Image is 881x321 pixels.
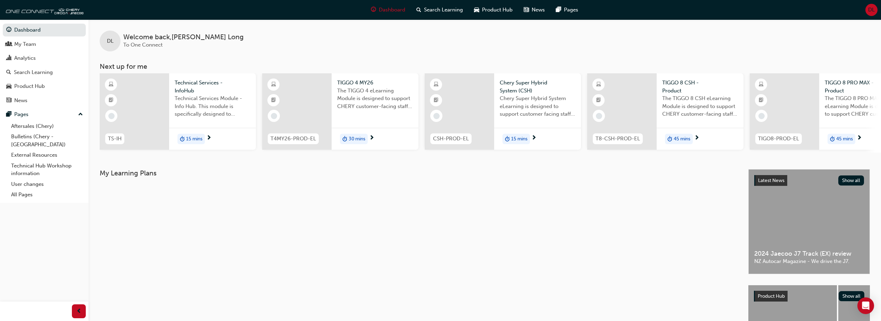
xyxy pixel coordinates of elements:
[587,73,743,150] a: T8-CSH-PROD-ELTIGGO 8 CSH - ProductThe TIGGO 8 CSH eLearning Module is designed to support CHERY ...
[434,80,439,89] span: learningResourceType_ELEARNING-icon
[109,96,114,105] span: booktick-icon
[271,80,276,89] span: learningResourceType_ELEARNING-icon
[532,6,545,14] span: News
[556,6,561,14] span: pages-icon
[758,113,765,119] span: learningRecordVerb_NONE-icon
[379,6,405,14] span: Dashboard
[6,69,11,76] span: search-icon
[8,160,86,179] a: Technical Hub Workshop information
[758,135,799,143] span: TIGO8-PROD-EL
[838,175,864,186] button: Show all
[754,257,864,265] span: NZ Autocar Magazine - We drive the J7.
[433,135,469,143] span: CSH-PROD-EL
[14,40,36,48] div: My Team
[271,113,277,119] span: learningRecordVerb_NONE-icon
[14,110,28,118] div: Pages
[857,297,874,314] div: Open Intercom Messenger
[505,134,510,143] span: duration-icon
[662,94,738,118] span: The TIGGO 8 CSH eLearning Module is designed to support CHERY customer-facing staff with the prod...
[8,189,86,200] a: All Pages
[865,4,878,16] button: DL
[531,135,537,141] span: next-icon
[482,6,513,14] span: Product Hub
[511,135,527,143] span: 15 mins
[758,178,784,183] span: Latest News
[107,37,114,45] span: DL
[371,6,376,14] span: guage-icon
[830,134,835,143] span: duration-icon
[754,250,864,258] span: 2024 Jaecoo J7 Track (EX) review
[8,150,86,160] a: External Resources
[8,131,86,150] a: Bulletins (Chery - [GEOGRAPHIC_DATA])
[3,108,86,121] button: Pages
[6,98,11,104] span: news-icon
[868,6,875,14] span: DL
[748,169,870,274] a: Latest NewsShow all2024 Jaecoo J7 Track (EX) reviewNZ Autocar Magazine - We drive the J7.
[433,113,440,119] span: learningRecordVerb_NONE-icon
[754,175,864,186] a: Latest NewsShow all
[662,79,738,94] span: TIGGO 8 CSH - Product
[500,94,575,118] span: Chery Super Hybrid System eLearning is designed to support customer facing staff with the underst...
[342,134,347,143] span: duration-icon
[123,42,163,48] span: To One Connect
[175,79,250,94] span: Technical Services - InfoHub
[518,3,550,17] a: news-iconNews
[76,307,82,316] span: prev-icon
[271,96,276,105] span: booktick-icon
[754,291,864,302] a: Product HubShow all
[349,135,365,143] span: 30 mins
[596,80,601,89] span: learningResourceType_ELEARNING-icon
[474,6,479,14] span: car-icon
[3,94,86,107] a: News
[425,73,581,150] a: CSH-PROD-ELChery Super Hybrid System (CSH)Chery Super Hybrid System eLearning is designed to supp...
[123,33,244,41] span: Welcome back , [PERSON_NAME] Long
[3,3,83,17] img: oneconnect
[108,135,122,143] span: TS-IH
[8,121,86,132] a: Aftersales (Chery)
[3,80,86,93] a: Product Hub
[365,3,411,17] a: guage-iconDashboard
[434,96,439,105] span: booktick-icon
[262,73,418,150] a: T4MY26-PROD-ELTIGGO 4 MY26The TIGGO 4 eLearning Module is designed to support CHERY customer-faci...
[337,79,413,87] span: TIGGO 4 MY26
[3,24,86,36] a: Dashboard
[108,113,115,119] span: learningRecordVerb_NONE-icon
[468,3,518,17] a: car-iconProduct Hub
[186,135,202,143] span: 15 mins
[857,135,862,141] span: next-icon
[759,80,764,89] span: learningResourceType_ELEARNING-icon
[206,135,211,141] span: next-icon
[14,68,53,76] div: Search Learning
[100,169,737,177] h3: My Learning Plans
[109,80,114,89] span: learningResourceType_ELEARNING-icon
[416,6,421,14] span: search-icon
[8,179,86,190] a: User changes
[89,63,881,71] h3: Next up for me
[271,135,316,143] span: T4MY26-PROD-EL
[550,3,584,17] a: pages-iconPages
[758,293,785,299] span: Product Hub
[14,54,36,62] div: Analytics
[14,97,27,105] div: News
[694,135,699,141] span: next-icon
[839,291,865,301] button: Show all
[6,41,11,48] span: people-icon
[369,135,374,141] span: next-icon
[524,6,529,14] span: news-icon
[6,83,11,90] span: car-icon
[3,52,86,65] a: Analytics
[596,113,602,119] span: learningRecordVerb_NONE-icon
[337,87,413,110] span: The TIGGO 4 eLearning Module is designed to support CHERY customer-facing staff with the product ...
[596,135,640,143] span: T8-CSH-PROD-EL
[3,66,86,79] a: Search Learning
[564,6,578,14] span: Pages
[180,134,185,143] span: duration-icon
[424,6,463,14] span: Search Learning
[6,27,11,33] span: guage-icon
[6,55,11,61] span: chart-icon
[500,79,575,94] span: Chery Super Hybrid System (CSH)
[836,135,853,143] span: 45 mins
[3,22,86,108] button: DashboardMy TeamAnalyticsSearch LearningProduct HubNews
